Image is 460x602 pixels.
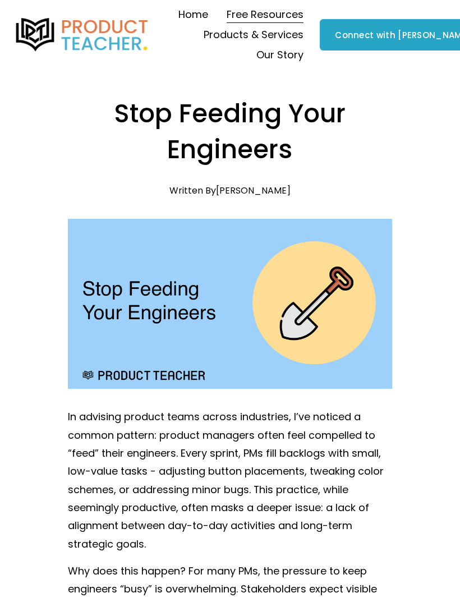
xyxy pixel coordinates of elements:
[204,26,303,44] span: Products & Services
[256,46,303,64] span: Our Story
[178,4,208,25] a: Home
[68,408,392,553] p: In advising product teams across industries, I’ve noticed a common pattern: product managers ofte...
[14,18,151,52] img: Product Teacher
[204,25,303,45] a: folder dropdown
[216,184,291,197] a: [PERSON_NAME]
[227,4,303,25] a: folder dropdown
[169,185,291,196] div: Written By
[68,96,392,167] h1: Stop Feeding Your Engineers
[227,6,303,24] span: Free Resources
[256,45,303,65] a: folder dropdown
